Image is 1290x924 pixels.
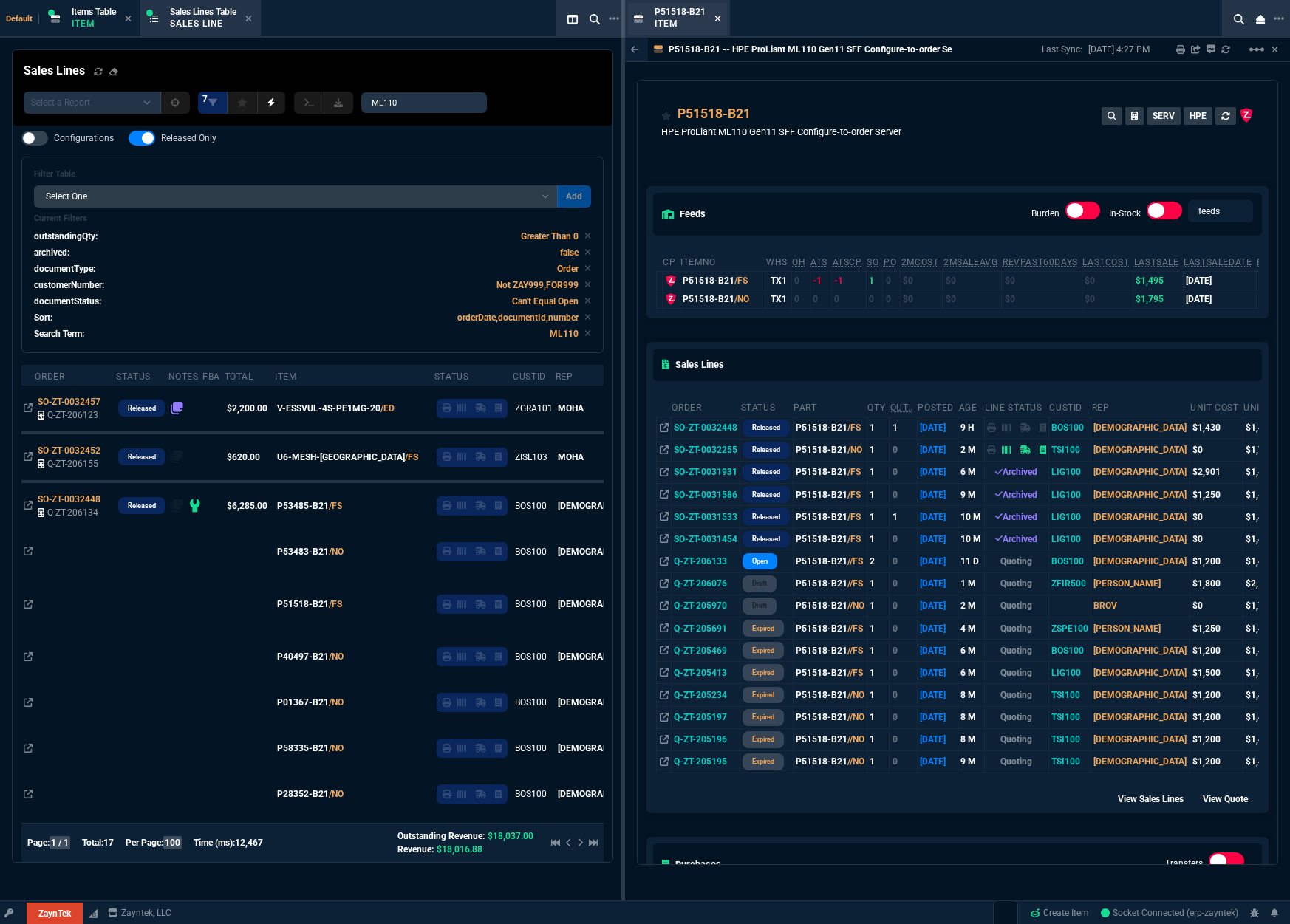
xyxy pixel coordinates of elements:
p: expired [752,711,774,723]
p: archived: [34,246,69,259]
p: Released [752,422,780,434]
p: documentStatus: [34,295,101,308]
span: U6-MESH-[GEOGRAPHIC_DATA] [277,451,405,464]
td: P51518-B21 [793,417,867,439]
span: 7 [202,93,208,105]
p: Quoting [987,555,1046,568]
th: cp [662,250,680,272]
nx-icon: Close Workbench [1250,10,1271,28]
abbr: Total revenue past 60 days [1003,257,1078,267]
td: $0 [1002,271,1082,290]
nx-icon: Close Tab [245,13,252,25]
p: Sort: [34,311,52,324]
td: 2 M [958,595,984,617]
td: 0 [890,484,918,506]
div: In-Stock [1147,202,1182,225]
a: /FS [329,499,342,513]
a: P51518-B21 [678,104,751,123]
span: 100 [163,836,182,849]
td: 10 M [958,528,984,550]
td: 1 [867,506,889,528]
td: $1,495 [1133,271,1183,290]
a: /FS [329,598,342,611]
label: Transfers [1165,858,1203,869]
td: SO-ZT-0032448 [671,417,740,439]
span: 1 / 1 [50,836,70,849]
abbr: Total units on open Sales Orders [867,257,878,267]
h5: feeds [662,207,706,221]
code: orderDate,documentId,number [457,312,579,323]
span: ZISL103 [515,452,547,462]
td: 1 [867,439,889,461]
span: SO-ZT-0032457 [38,397,100,407]
td: 9 M [958,484,984,506]
button: SERV [1147,107,1181,125]
a: Hide Workbench [1272,44,1278,55]
div: $0 [1192,443,1240,456]
span: P53485-B21 [277,499,329,513]
th: Line Status [984,396,1048,417]
td: 1 [867,595,889,617]
td: [DEMOGRAPHIC_DATA] [1091,484,1190,506]
div: $1,200 [1192,555,1240,568]
span: /NO [734,294,749,304]
a: msbcCompanyName [103,906,176,920]
div: Rep [556,371,573,383]
td: 0 [890,572,918,595]
span: BOS100 [515,501,547,511]
td: 0 [791,290,810,308]
td: [DEMOGRAPHIC_DATA] [1091,550,1190,572]
td: 0 [810,290,831,308]
td: 0 [866,290,883,308]
td: [DATE] [917,572,958,595]
td: 1 [866,271,883,290]
nx-icon: Back to Table [631,44,639,55]
p: draft [752,578,767,589]
p: outstandingQty: [34,230,98,243]
p: Released [752,489,780,501]
div: Item [275,371,296,383]
td: [DEMOGRAPHIC_DATA] [1091,506,1190,528]
th: Part [793,396,867,417]
td: [DATE] [917,528,958,550]
td: [DATE] [917,595,958,617]
div: Burden [1065,202,1101,225]
td: $0 [901,290,943,308]
th: Status [740,396,793,417]
span: Q-ZT-206134 [47,507,98,518]
div: Order [35,371,64,383]
p: Released [128,500,156,512]
nx-icon: Open In Opposite Panel [660,556,669,567]
td: TX1 [765,290,791,308]
nx-icon: Open In Opposite Panel [660,490,669,500]
div: Add to Watchlist [661,104,672,125]
p: Released [752,444,780,456]
td: [DATE] [1183,271,1256,290]
td: $0 [1082,271,1133,290]
td: LIG100 [1048,484,1091,506]
nx-icon: Open In Opposite Panel [660,422,669,433]
td: 2 [867,550,889,572]
td: LIG100 [1048,528,1091,550]
a: /FS [405,451,418,464]
span: MOHA [558,452,584,462]
td: BOS100 [1048,417,1091,439]
p: expired [752,667,774,679]
td: $0 [943,271,1002,290]
td: [DATE] [917,461,958,483]
abbr: The last SO Inv price. No time limit. (ignore zeros) [1134,257,1179,267]
td: 0 [883,271,901,290]
td: 1 [890,506,918,528]
nx-icon: Open New Tab [609,12,619,26]
td: [DATE] [917,484,958,506]
th: QTY [867,396,889,417]
td: 1 [867,417,889,439]
span: //FS [847,578,863,589]
td: 0 [832,290,867,308]
td: -1 [810,271,831,290]
th: WHS [765,250,791,272]
span: ZGRA101 [515,403,553,414]
p: Item [72,18,116,30]
div: Archived [987,510,1046,524]
span: /FS [847,512,861,522]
